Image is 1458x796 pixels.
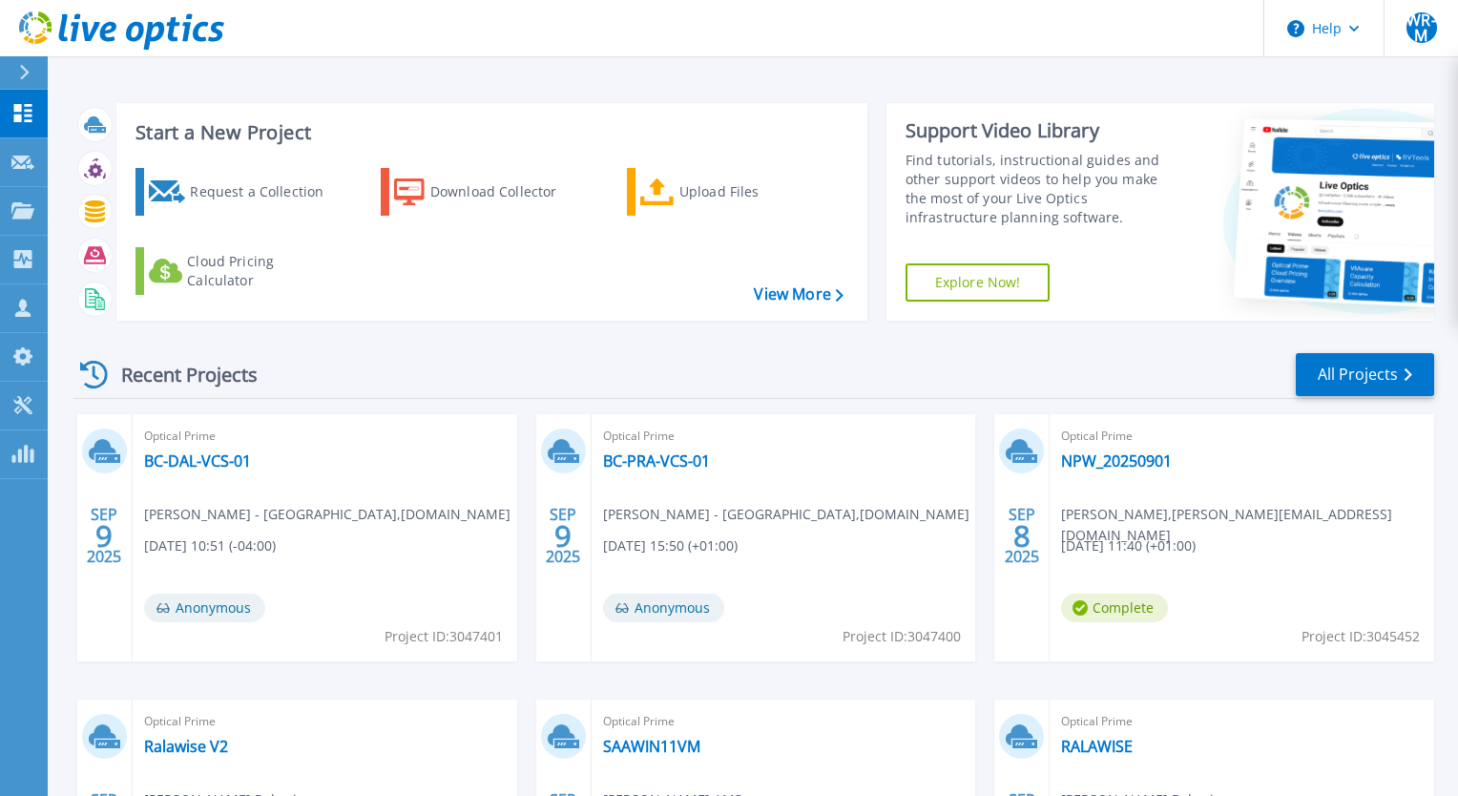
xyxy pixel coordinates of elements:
a: View More [754,285,843,304]
span: [PERSON_NAME] , [PERSON_NAME][EMAIL_ADDRESS][DOMAIN_NAME] [1061,504,1434,546]
span: Optical Prime [603,711,965,732]
span: [PERSON_NAME] - [GEOGRAPHIC_DATA] , [DOMAIN_NAME] [603,504,969,525]
a: Request a Collection [135,168,348,216]
div: SEP 2025 [1004,501,1040,571]
span: 9 [95,528,113,544]
a: BC-PRA-VCS-01 [603,451,710,471]
div: Download Collector [430,173,583,211]
span: Project ID: 3045452 [1302,626,1420,647]
div: SEP 2025 [86,501,122,571]
span: Complete [1061,594,1168,622]
a: Ralawise V2 [144,737,228,756]
span: Optical Prime [1061,426,1423,447]
a: RALAWISE [1061,737,1133,756]
a: Cloud Pricing Calculator [135,247,348,295]
span: [PERSON_NAME] - [GEOGRAPHIC_DATA] , [DOMAIN_NAME] [144,504,510,525]
div: Support Video Library [906,118,1180,143]
a: BC-DAL-VCS-01 [144,451,251,471]
div: Request a Collection [190,173,343,211]
span: 8 [1013,528,1031,544]
span: 9 [554,528,572,544]
span: Project ID: 3047401 [385,626,503,647]
div: Cloud Pricing Calculator [187,252,340,290]
span: [DATE] 15:50 (+01:00) [603,535,738,556]
div: Recent Projects [73,351,283,398]
span: Anonymous [144,594,265,622]
span: Optical Prime [144,711,506,732]
h3: Start a New Project [135,122,843,143]
div: SEP 2025 [545,501,581,571]
a: SAAWIN11VM [603,737,700,756]
span: Anonymous [603,594,724,622]
span: Optical Prime [144,426,506,447]
span: WR-M [1406,12,1437,43]
a: NPW_20250901 [1061,451,1172,471]
a: Download Collector [381,168,594,216]
span: Project ID: 3047400 [843,626,961,647]
div: Upload Files [679,173,832,211]
span: [DATE] 10:51 (-04:00) [144,535,276,556]
a: Upload Files [627,168,840,216]
span: Optical Prime [603,426,965,447]
a: Explore Now! [906,263,1051,302]
div: Find tutorials, instructional guides and other support videos to help you make the most of your L... [906,151,1180,227]
a: All Projects [1296,353,1434,396]
span: [DATE] 11:40 (+01:00) [1061,535,1196,556]
span: Optical Prime [1061,711,1423,732]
